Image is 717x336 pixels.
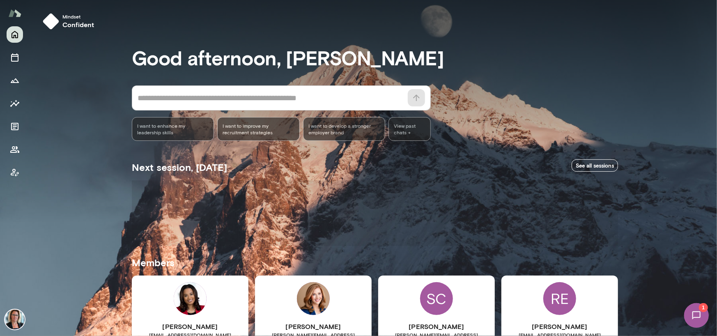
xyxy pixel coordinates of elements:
button: Home [7,26,23,43]
span: I want to develop a stronger employer brand [308,122,380,136]
span: View past chats -> [388,117,431,141]
img: Elisabeth Rice [297,282,330,315]
h5: Next session, [DATE] [132,161,227,174]
button: Members [7,141,23,158]
h6: confident [62,20,94,30]
button: Insights [7,95,23,112]
h6: [PERSON_NAME] [378,322,495,331]
h6: [PERSON_NAME] [132,322,248,331]
h3: Good afternoon, [PERSON_NAME] [132,46,618,69]
img: Brittany Hart [174,282,207,315]
span: I want to enhance my leadership skills [137,122,209,136]
img: mindset [43,13,59,30]
button: Mindsetconfident [39,10,101,33]
div: SC [420,282,453,315]
div: I want to improve my recruitment strategies [217,117,299,141]
h6: [PERSON_NAME] [501,322,618,331]
h6: [PERSON_NAME] [255,322,372,331]
div: RE [543,282,576,315]
div: I want to develop a stronger employer brand [303,117,385,141]
div: I want to enhance my leadership skills [132,117,214,141]
button: Growth Plan [7,72,23,89]
img: Mento [8,5,21,21]
span: I want to improve my recruitment strategies [223,122,294,136]
a: See all sessions [572,159,618,172]
button: Client app [7,164,23,181]
button: Sessions [7,49,23,66]
button: Documents [7,118,23,135]
img: Jennifer Alvarez [5,310,25,329]
span: Mindset [62,13,94,20]
h5: Members [132,256,618,269]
